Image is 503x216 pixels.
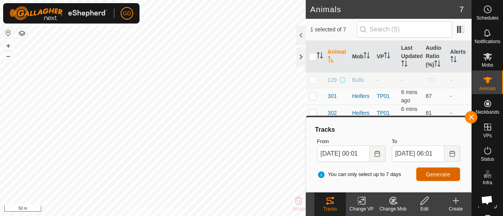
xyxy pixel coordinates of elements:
label: To [392,138,460,145]
div: Create [440,205,472,212]
a: Privacy Policy [122,206,151,213]
p-sorticon: Activate to sort [384,53,390,60]
span: TBD [426,77,437,83]
span: 7 [459,4,464,15]
button: Choose Date [444,145,460,162]
div: Change Mob [377,205,409,212]
th: VP [373,41,398,73]
button: Choose Date [370,145,386,162]
th: Audio Ratio (%) [422,41,447,73]
div: Tracks [314,125,463,134]
label: From [317,138,386,145]
img: Gallagher Logo [9,6,108,20]
div: Heifers [352,109,370,117]
button: + [4,41,13,51]
h2: Animals [310,5,459,14]
button: – [4,51,13,61]
div: Open chat [476,189,497,211]
span: You can only select up to 7 days [317,171,401,178]
a: TP01 [376,110,389,116]
th: Last Updated [398,41,422,73]
td: - [447,72,472,88]
span: Schedules [476,16,498,20]
th: Mob [349,41,373,73]
td: - [447,88,472,105]
span: 129 [328,76,337,84]
div: Bulls [352,76,370,84]
div: Heifers [352,92,370,100]
span: 81 [426,110,432,116]
button: Reset Map [4,28,13,38]
p-sorticon: Activate to sort [328,57,334,64]
button: Generate [416,167,460,181]
span: 302 [328,109,337,117]
th: Animal [325,41,349,73]
span: Animals [479,86,496,91]
p-sorticon: Activate to sort [450,57,457,64]
input: Search (S) [357,21,452,38]
span: 1 selected of 7 [310,25,357,34]
p-sorticon: Activate to sort [434,62,441,68]
span: 26 Sept 2025, 5:54 am [401,106,417,120]
p-sorticon: Activate to sort [317,53,323,60]
div: Tracks [314,205,346,212]
span: Mobs [482,63,493,67]
span: Infra [483,180,492,185]
p-sorticon: Activate to sort [401,62,408,68]
app-display-virtual-paddock-transition: - [376,77,378,83]
span: 26 Sept 2025, 5:54 am [401,89,417,103]
span: GD [123,9,131,18]
span: - [401,77,403,83]
td: - [447,105,472,122]
span: 87 [426,93,432,99]
span: VPs [483,133,492,138]
div: Change VP [346,205,377,212]
span: Generate [426,171,450,178]
span: 301 [328,92,337,100]
span: Status [481,157,494,162]
a: TP01 [376,93,389,99]
div: Edit [409,205,440,212]
span: Notifications [475,39,500,44]
a: Contact Us [160,206,184,213]
th: Alerts [447,41,472,73]
span: Neckbands [475,110,499,114]
span: Heatmap [478,204,497,209]
button: Map Layers [17,29,27,38]
p-sorticon: Activate to sort [363,53,370,60]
